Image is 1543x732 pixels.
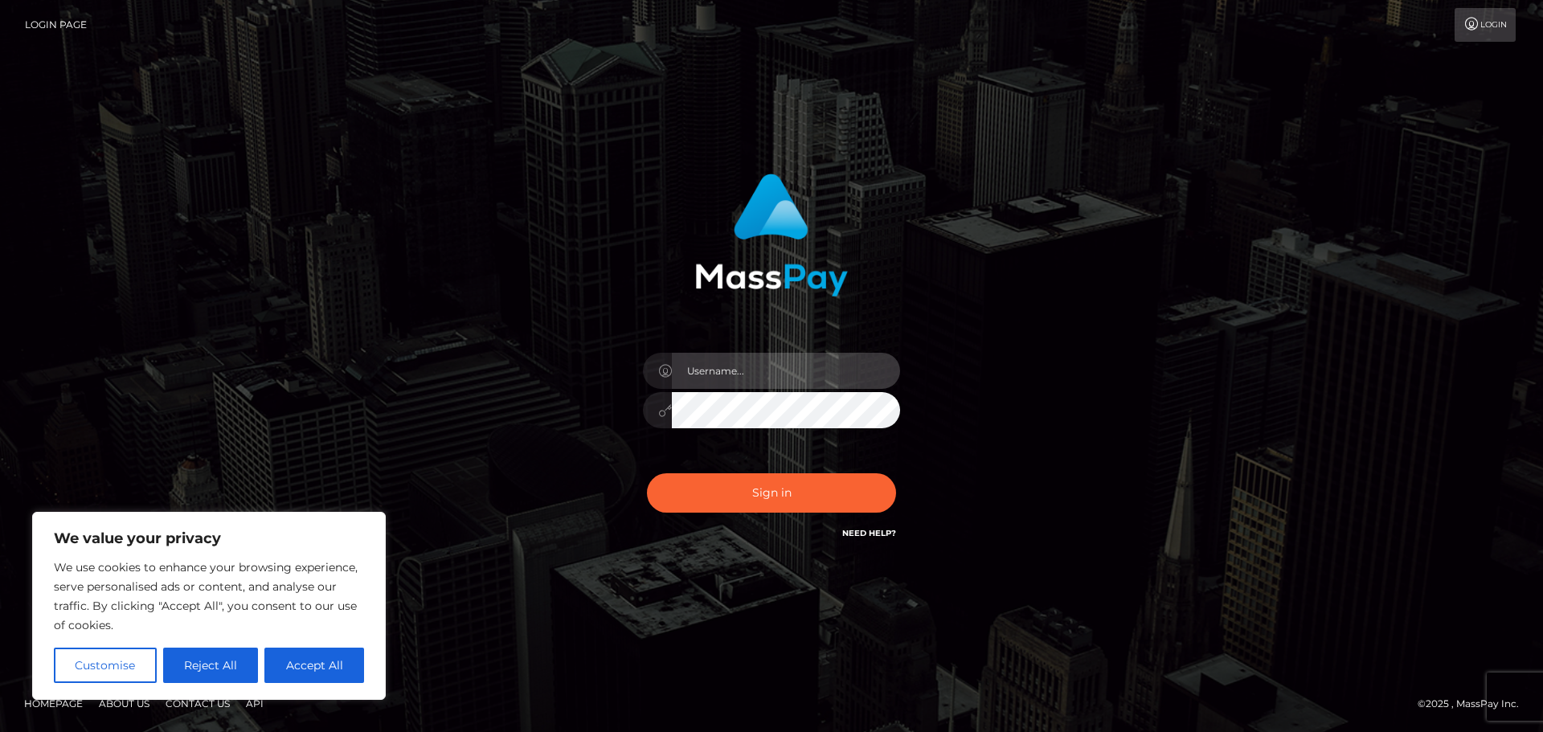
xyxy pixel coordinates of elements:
[1418,695,1531,713] div: © 2025 , MassPay Inc.
[92,691,156,716] a: About Us
[25,8,87,42] a: Login Page
[54,529,364,548] p: We value your privacy
[32,512,386,700] div: We value your privacy
[159,691,236,716] a: Contact Us
[672,353,900,389] input: Username...
[842,528,896,538] a: Need Help?
[1455,8,1516,42] a: Login
[18,691,89,716] a: Homepage
[163,648,259,683] button: Reject All
[695,174,848,296] img: MassPay Login
[54,558,364,635] p: We use cookies to enhance your browsing experience, serve personalised ads or content, and analys...
[54,648,157,683] button: Customise
[264,648,364,683] button: Accept All
[647,473,896,513] button: Sign in
[239,691,270,716] a: API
